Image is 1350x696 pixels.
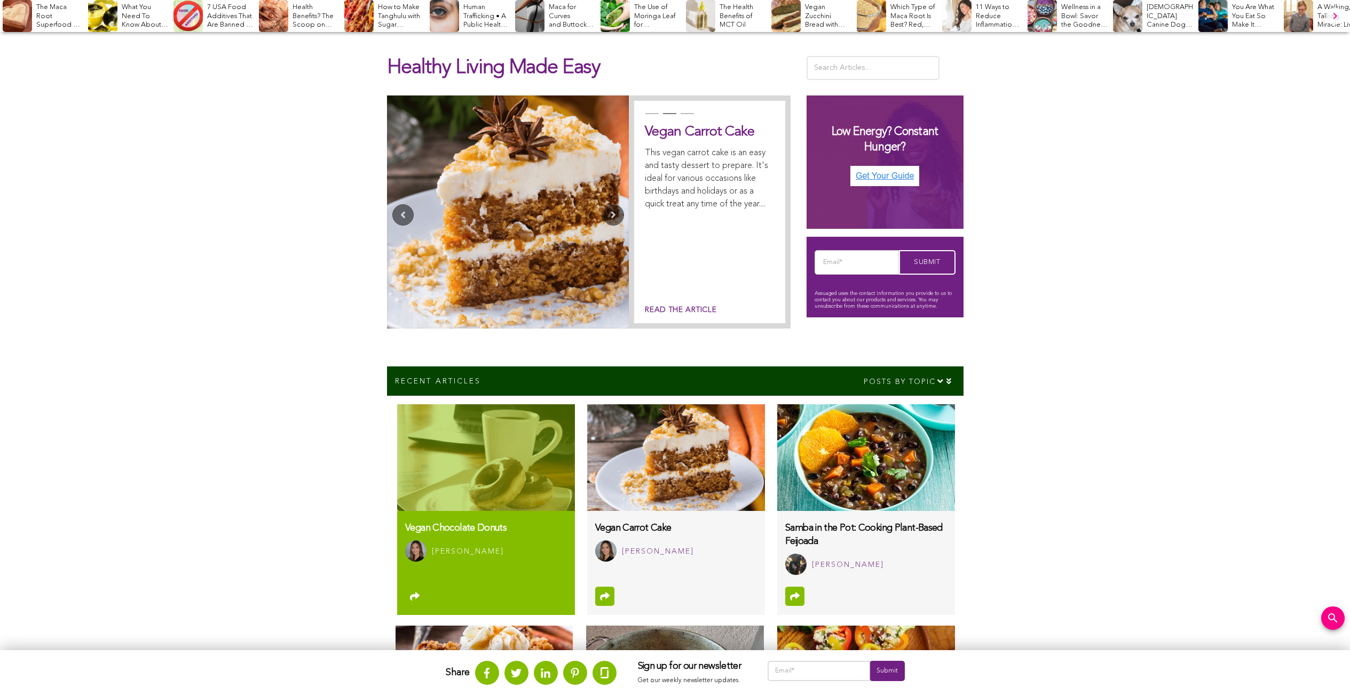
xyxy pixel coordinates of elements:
p: This vegan carrot cake is an easy and tasty dessert to prepare. It's ideal for various occasions ... [645,147,774,211]
button: 1 of 3 [645,113,656,124]
button: Previous [392,204,414,226]
h3: Vegan Carrot Cake [595,522,756,535]
input: Email* [768,661,871,681]
img: Jasmine Oregel [405,540,427,562]
div: Posts by topic [855,366,964,396]
input: Email* [815,250,899,275]
img: Jasmine Oregel [595,540,617,562]
iframe: Chat Widget [1297,645,1350,696]
img: samba-in-the-pot-cooking-plant-based-feijoada [777,404,954,511]
h2: Vegan Carrot Cake [645,122,774,141]
input: Submit [899,250,956,275]
strong: Share [446,668,470,677]
div: [PERSON_NAME] [622,545,694,558]
a: Samba in the Pot: Cooking Plant-Based Feijoada Alexis Fedrick [PERSON_NAME] [777,511,954,583]
div: [PERSON_NAME] [432,545,504,558]
button: 3 of 3 [681,113,691,124]
img: Get Your Guide [850,166,919,186]
input: Submit [870,661,904,681]
div: [PERSON_NAME] [812,558,884,572]
h1: Healthy Living Made Easy [387,56,791,90]
h3: Vegan Chocolate Donuts [405,522,566,535]
img: glassdoor.svg [601,667,609,678]
img: Vegan-Chocolate-Donuts [397,404,574,511]
img: Alexis Fedrick [785,554,807,575]
h3: Low Energy? Constant Hunger? [817,124,953,155]
button: Next [603,204,624,226]
img: vegan-carrot-cake [587,404,764,511]
a: Vegan Carrot Cake Jasmine Oregel [PERSON_NAME] [587,511,764,570]
button: 2 of 3 [663,113,674,124]
p: Assuaged uses the contact information you provide to us to contact you about our products and ser... [815,290,956,309]
p: Get our weekly newsletter updates. [638,675,746,686]
a: Vegan Chocolate Donuts Jasmine Oregel [PERSON_NAME] [397,511,574,570]
p: Recent Articles [395,376,481,386]
h3: Sign up for our newsletter [638,661,746,673]
h3: Samba in the Pot: Cooking Plant-Based Feijoada [785,522,946,548]
a: Read the article [645,305,716,316]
